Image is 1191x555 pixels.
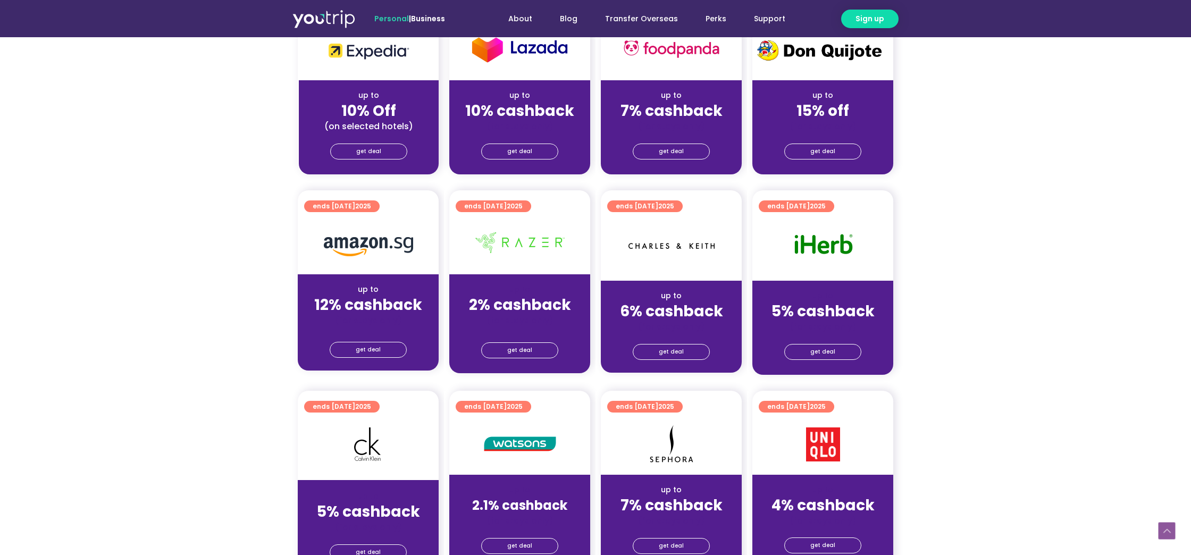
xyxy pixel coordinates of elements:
a: Business [411,13,445,24]
a: Transfer Overseas [591,9,692,29]
span: get deal [507,144,532,159]
a: ends [DATE]2025 [759,200,834,212]
div: up to [306,491,430,502]
strong: 7% cashback [620,495,723,516]
span: get deal [659,539,684,553]
div: (for stays only) [458,315,582,326]
div: (for stays only) [306,522,430,533]
span: 2025 [355,201,371,211]
div: up to [307,90,430,101]
a: get deal [481,144,558,159]
div: (for stays only) [609,321,733,332]
a: ends [DATE]2025 [304,401,380,413]
a: get deal [633,144,710,159]
strong: 5% cashback [771,301,875,322]
a: ends [DATE]2025 [607,401,683,413]
a: About [494,9,546,29]
span: Sign up [855,13,884,24]
div: (for stays only) [761,121,885,132]
div: up to [761,484,885,495]
a: Perks [692,9,740,29]
div: (for stays only) [761,321,885,332]
div: up to [761,290,885,301]
span: 2025 [810,402,826,411]
div: up to [458,90,582,101]
span: ends [DATE] [313,200,371,212]
span: ends [DATE] [767,200,826,212]
div: (on selected hotels) [307,121,430,132]
span: get deal [507,539,532,553]
span: get deal [356,144,381,159]
div: up to [609,484,733,495]
a: Blog [546,9,591,29]
a: ends [DATE]2025 [607,200,683,212]
nav: Menu [474,9,799,29]
strong: 10% Off [341,100,396,121]
a: Support [740,9,799,29]
strong: 15% off [796,100,849,121]
span: ends [DATE] [464,401,523,413]
span: 2025 [507,201,523,211]
div: up to [306,284,430,295]
span: Personal [374,13,409,24]
span: get deal [810,144,835,159]
span: get deal [507,343,532,358]
a: get deal [330,342,407,358]
div: up to [761,90,885,101]
span: get deal [810,344,835,359]
span: get deal [659,344,684,359]
span: get deal [659,144,684,159]
div: up to [609,90,733,101]
strong: 12% cashback [314,295,422,315]
strong: 10% cashback [465,100,574,121]
span: ends [DATE] [313,401,371,413]
div: up to [458,284,582,295]
a: get deal [481,538,558,554]
a: ends [DATE]2025 [456,401,531,413]
div: up to [458,484,582,495]
div: (for stays only) [609,121,733,132]
span: ends [DATE] [616,401,674,413]
a: get deal [784,537,861,553]
span: ends [DATE] [616,200,674,212]
a: get deal [633,538,710,554]
a: ends [DATE]2025 [304,200,380,212]
strong: 5% cashback [317,501,420,522]
div: (for stays only) [458,121,582,132]
span: | [374,13,445,24]
a: ends [DATE]2025 [759,401,834,413]
a: get deal [784,144,861,159]
div: (for stays only) [458,515,582,526]
a: get deal [330,144,407,159]
span: 2025 [658,402,674,411]
span: 2025 [810,201,826,211]
span: ends [DATE] [464,200,523,212]
a: get deal [481,342,558,358]
a: get deal [633,344,710,360]
div: (for stays only) [761,515,885,526]
div: (for stays only) [609,515,733,526]
a: Sign up [841,10,899,28]
div: (for stays only) [306,315,430,326]
span: get deal [810,538,835,553]
strong: 2.1% cashback [472,497,567,514]
strong: 4% cashback [771,495,875,516]
strong: 7% cashback [620,100,723,121]
span: 2025 [507,402,523,411]
span: get deal [356,342,381,357]
a: get deal [784,344,861,360]
div: up to [609,290,733,301]
strong: 2% cashback [469,295,571,315]
span: ends [DATE] [767,401,826,413]
span: 2025 [658,201,674,211]
span: 2025 [355,402,371,411]
strong: 6% cashback [620,301,723,322]
a: ends [DATE]2025 [456,200,531,212]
